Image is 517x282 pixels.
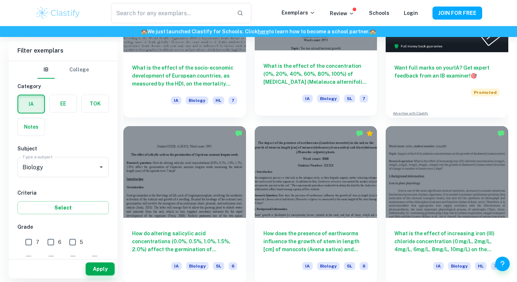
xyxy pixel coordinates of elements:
p: Exemplars [282,9,315,17]
button: IA [18,95,44,113]
span: IA [433,262,444,270]
h6: What is the effect of the socio-economic development of European countries, as measured by the HD... [132,64,237,88]
img: Marked [235,130,242,137]
h6: How do altering salicylic acid concentrations (0.0%, 0.5%, 1.0%, 1.5%, 2.0%) affect the germinati... [132,229,237,253]
span: SL [213,262,224,270]
span: 3 [58,255,62,263]
span: 1 [102,255,104,263]
a: here [258,29,269,34]
span: 7 [360,95,368,103]
span: 🏫 [370,29,376,34]
input: Search for any exemplars... [111,3,231,23]
h6: What is the effect of the concentration (0%, 20%, 40%, 60%, 80%, 100%) of [MEDICAL_DATA] (Melaleu... [263,62,369,86]
h6: What is the effect of increasing iron (III) chloride concentration (0 mg/L, 2mg/L, 4mg/L, 6mg/L, ... [394,229,500,253]
span: IA [302,95,313,103]
span: IA [302,262,313,270]
button: Notes [18,118,45,136]
span: 5 [80,238,83,246]
h6: We just launched Clastify for Schools. Click to learn how to become a school partner. [1,28,516,36]
span: IA [171,96,181,104]
button: JOIN FOR FREE [432,7,482,20]
h6: How does the presence of earthworms influence the growth of stem in length [cm] of monocots (Aven... [263,229,369,253]
span: HL [213,96,224,104]
span: SL [344,95,355,103]
span: Biology [448,262,471,270]
button: Open [96,162,106,172]
span: 6 [58,238,61,246]
span: 6 [360,262,368,270]
span: 7 [36,238,39,246]
span: 🏫 [141,29,147,34]
span: Biology [186,262,209,270]
span: Biology [186,96,208,104]
span: Biology [317,95,340,103]
span: Promoted [471,88,500,96]
h6: Want full marks on your IA ? Get expert feedback from an IB examiner! [394,64,500,80]
button: Select [17,201,109,214]
button: Apply [86,262,115,275]
a: Login [404,10,418,16]
label: Type a subject [22,154,53,160]
span: Biology [317,262,340,270]
button: IB [37,61,55,79]
img: Marked [356,130,363,137]
span: 6 [229,262,237,270]
div: Filter type choice [37,61,89,79]
p: Review [330,9,354,17]
button: College [69,61,89,79]
span: SL [344,262,355,270]
h6: Category [17,82,109,90]
span: HL [475,262,487,270]
img: Marked [497,130,505,137]
span: 7 [491,262,500,270]
button: Help and Feedback [495,257,510,271]
button: EE [50,95,77,112]
h6: Filter exemplars [9,41,118,61]
a: Schools [369,10,389,16]
span: 🎯 [471,73,477,79]
span: 7 [229,96,237,104]
h6: Criteria [17,189,109,197]
h6: Grade [17,223,109,231]
button: TOK [82,95,108,112]
span: IA [171,262,182,270]
span: 4 [36,255,40,263]
h6: Subject [17,145,109,153]
span: 2 [80,255,83,263]
div: Premium [366,130,373,137]
a: Advertise with Clastify [393,111,428,116]
img: Clastify logo [35,6,81,20]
